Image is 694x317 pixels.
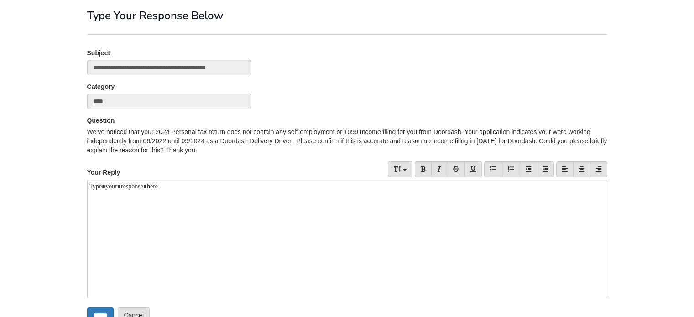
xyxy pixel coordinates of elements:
[87,10,607,21] h1: Type Your Response Below
[431,161,447,177] a: Italic (Ctrl/Cmd+I)
[447,161,465,177] a: Strikethrough
[484,161,502,177] a: Bullet list
[520,161,537,177] a: Reduce indent (Shift+Tab)
[590,161,607,177] a: Align Right (Ctrl/Cmd+R)
[415,161,432,177] a: Bold (Ctrl/Cmd+B)
[502,161,520,177] a: Number list
[556,161,574,177] a: Align Left (Ctrl/Cmd+L)
[537,161,554,177] a: Indent (Tab)
[388,161,412,177] a: Font Size
[87,116,115,125] label: Question
[464,161,482,177] a: Underline
[87,48,110,57] label: Subject
[87,127,607,155] div: We’ve noticed that your 2024 Personal tax return does not contain any self-employment or 1099 Inc...
[573,161,590,177] a: Center (Ctrl/Cmd+E)
[87,82,115,91] label: Category
[87,161,120,177] label: Your Reply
